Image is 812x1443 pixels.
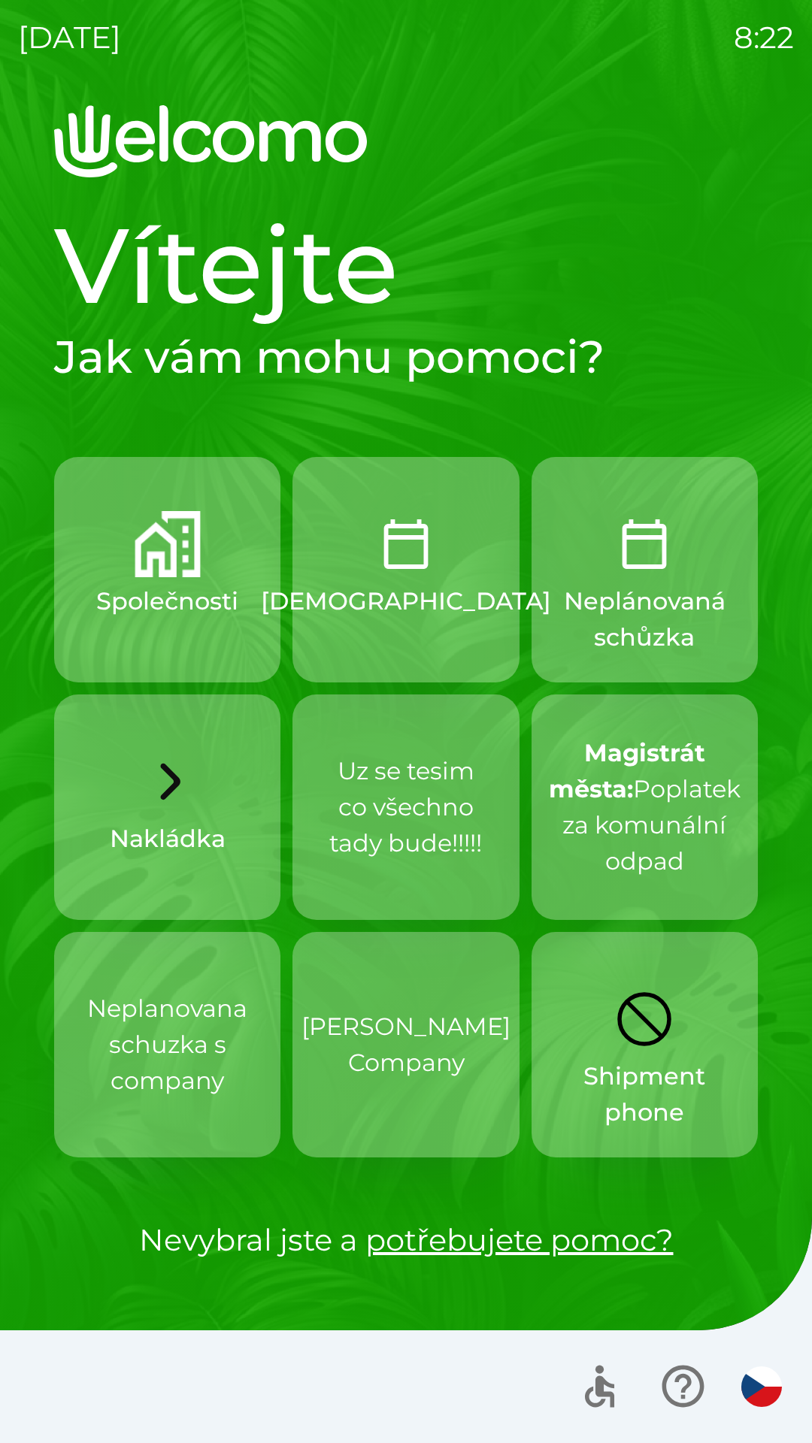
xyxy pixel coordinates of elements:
p: Nevybral jste a [54,1218,758,1263]
button: Uz se tesim co všechno tady bude!!!!! [292,694,519,920]
p: Neplanovana schuzka s company [87,991,247,1099]
img: Logo [54,105,758,177]
img: cs flag [741,1366,782,1407]
p: [PERSON_NAME] Company [301,1009,511,1081]
button: Magistrát města:Poplatek za komunální odpad [532,694,758,920]
a: potřebujete pomoc? [365,1221,674,1258]
button: Shipment phone [532,932,758,1157]
h2: Jak vám mohu pomoci? [54,329,758,385]
button: Společnosti [54,457,280,682]
p: 8:22 [734,15,794,60]
p: [DEMOGRAPHIC_DATA] [261,583,551,619]
strong: Magistrát města: [549,738,705,803]
p: Poplatek za komunální odpad [549,735,741,879]
p: Uz se tesim co všechno tady bude!!!!! [329,753,483,861]
img: CalendarTodayOutlined.png [373,511,439,577]
button: [PERSON_NAME] Company [292,932,519,1157]
img: b5394f95-fd73-4be2-8924-4a6a9c1148a1.svg [135,749,201,815]
p: [DATE] [18,15,121,60]
h1: Vítejte [54,201,758,329]
button: [DEMOGRAPHIC_DATA] [292,457,519,682]
button: Neplanovana schuzka s company [54,932,280,1157]
p: Neplánovaná schůzka [564,583,726,655]
button: Neplánovaná schůzka [532,457,758,682]
p: Nakládka [110,821,226,857]
p: Shipment phone [568,1058,722,1130]
p: Společnosti [96,583,238,619]
img: 60528429-cdbf-4940-ada0-f4587f3d38d7.png [611,511,677,577]
button: Nakládka [54,694,280,920]
img: 8855f547-274d-45fa-b366-99447773212d.svg [611,986,677,1052]
img: companies.png [135,511,201,577]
